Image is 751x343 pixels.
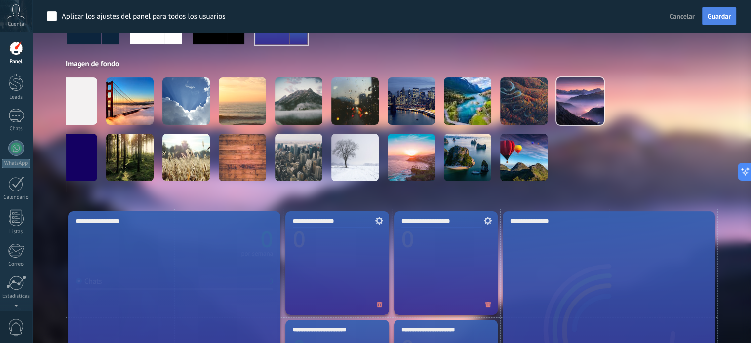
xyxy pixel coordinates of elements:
[2,59,31,65] div: Panel
[2,229,31,235] div: Listas
[66,59,717,69] div: Imagen de fondo
[2,261,31,267] div: Correo
[708,13,731,20] span: Guardar
[2,126,31,132] div: Chats
[62,12,226,22] div: Aplicar los ajustes del panel para todos los usuarios
[2,293,31,300] div: Estadísticas
[670,12,695,21] span: Cancelar
[2,194,31,201] div: Calendario
[666,9,699,24] button: Cancelar
[8,21,24,28] span: Cuenta
[2,159,30,168] div: WhatsApp
[2,94,31,101] div: Leads
[702,7,736,26] button: Guardar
